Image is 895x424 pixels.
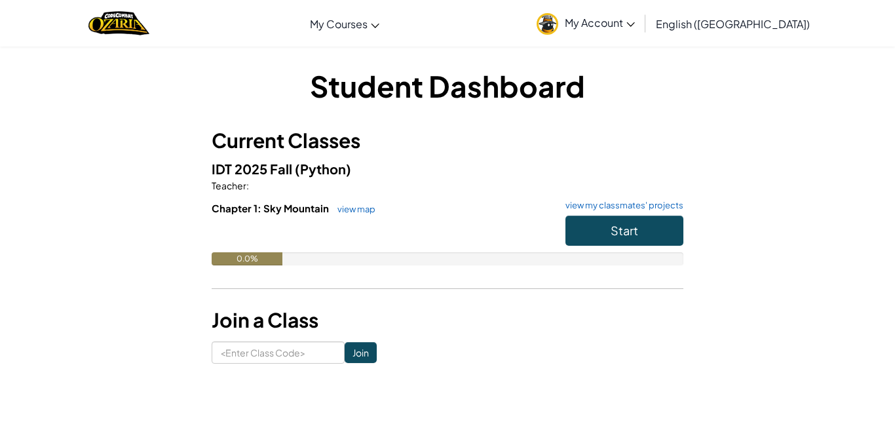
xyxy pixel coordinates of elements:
[656,17,810,31] span: English ([GEOGRAPHIC_DATA])
[310,17,368,31] span: My Courses
[565,16,635,29] span: My Account
[530,3,641,44] a: My Account
[88,10,149,37] img: Home
[611,223,638,238] span: Start
[212,180,246,191] span: Teacher
[295,161,351,177] span: (Python)
[565,216,683,246] button: Start
[212,161,295,177] span: IDT 2025 Fall
[212,341,345,364] input: <Enter Class Code>
[212,202,331,214] span: Chapter 1: Sky Mountain
[212,305,683,335] h3: Join a Class
[537,13,558,35] img: avatar
[331,204,375,214] a: view map
[212,66,683,106] h1: Student Dashboard
[303,6,386,41] a: My Courses
[559,201,683,210] a: view my classmates' projects
[212,126,683,155] h3: Current Classes
[649,6,816,41] a: English ([GEOGRAPHIC_DATA])
[88,10,149,37] a: Ozaria by CodeCombat logo
[246,180,249,191] span: :
[345,342,377,363] input: Join
[212,252,282,265] div: 0.0%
